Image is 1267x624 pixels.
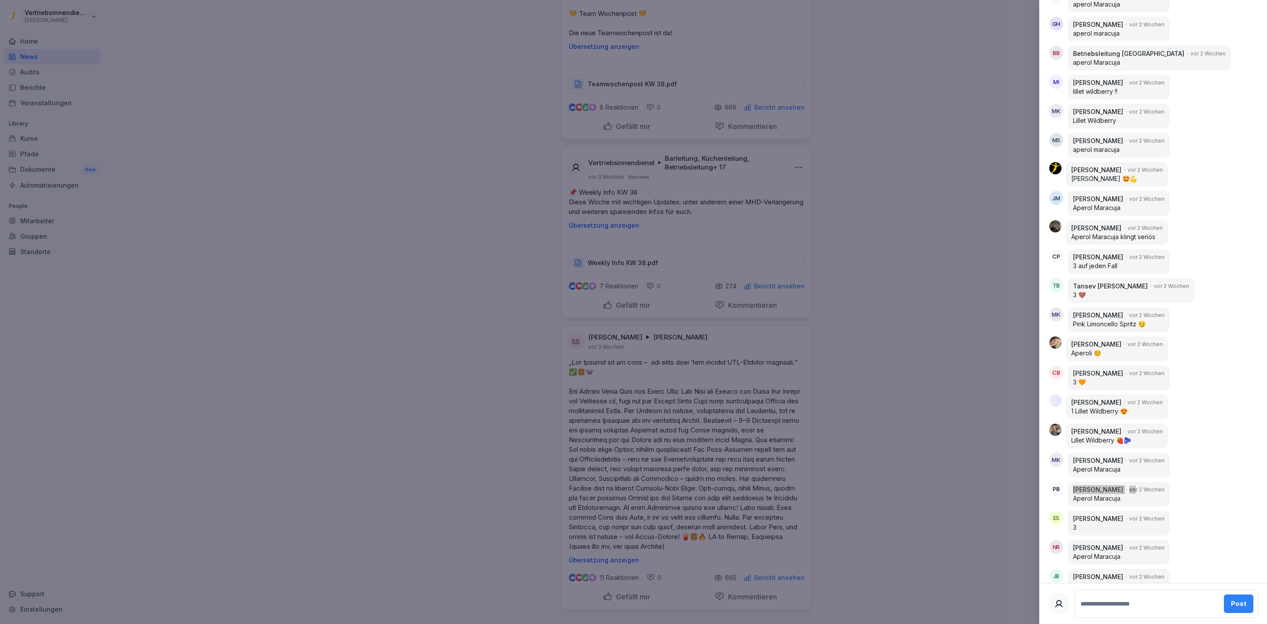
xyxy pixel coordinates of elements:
p: [PERSON_NAME] [1073,78,1123,87]
img: vui07ixklu3irnf740u69nn9.png [1049,424,1062,436]
div: Post [1231,599,1246,609]
img: btczj08uchphfft00l736ods.png [1049,336,1062,349]
p: vor 2 Wochen [1154,282,1189,290]
p: [PERSON_NAME] [1073,195,1123,203]
div: ES [1049,511,1063,525]
p: 3 🤎 [1073,291,1189,299]
p: vor 2 Wochen [1129,253,1164,261]
div: TB [1049,278,1063,292]
p: [PERSON_NAME] [1073,572,1123,581]
p: 1 Lillet Wildberry 😍 [1071,407,1163,416]
img: bb1dm5ik91asdzthgjpp7xgs.png [1049,162,1062,174]
div: MK [1049,104,1063,118]
p: Aperol Maracuja [1073,494,1164,503]
p: [PERSON_NAME] [1073,253,1123,262]
p: vor 2 Wochen [1128,428,1163,436]
p: Lillet Wildberry 🍓🫐 [1071,436,1163,445]
p: Aperol Maracuja [1073,552,1164,561]
p: vor 2 Wochen [1128,340,1163,348]
p: [PERSON_NAME] [1071,427,1121,436]
p: [PERSON_NAME] [1073,543,1123,552]
p: [PERSON_NAME] [1073,456,1123,465]
p: aperol maracuja [1073,29,1164,38]
div: MS [1049,133,1063,147]
p: vor 2 Wochen [1129,457,1164,465]
img: txmsvrwjs1z3gvlrr3gb601l.png [1049,220,1062,233]
p: 3 🧡 [1073,378,1164,387]
p: [PERSON_NAME] [1073,311,1123,320]
div: MK [1049,307,1063,321]
p: vor 2 Wochen [1129,544,1164,552]
div: PB [1049,482,1063,496]
p: vor 2 Wochen [1128,224,1163,232]
p: [PERSON_NAME] [1073,20,1123,29]
p: vor 2 Wochen [1129,137,1164,145]
p: [PERSON_NAME] [1073,514,1123,523]
p: Aperol Maracuja klingt seriös [1071,233,1163,241]
div: CP [1049,249,1063,263]
p: Lillet Wildberry [1073,116,1164,125]
p: lillet wildberry !! [1073,87,1164,96]
p: Aperol Maracuja [1073,203,1164,212]
p: vor 2 Wochen [1128,399,1163,406]
p: 3 auf jeden Fall [1073,262,1164,270]
p: aperol maracuja [1073,145,1164,154]
button: Post [1224,594,1253,613]
p: [PERSON_NAME] [1071,166,1121,174]
p: Pink Limoncello Spritz 😏 [1073,320,1164,329]
p: 3 [1073,523,1164,532]
p: Aperol Maracuja [1073,465,1164,474]
p: vor 2 Wochen [1129,311,1164,319]
p: vor 2 Wochen [1129,486,1164,494]
p: [PERSON_NAME] [1073,107,1123,116]
div: MK [1049,453,1063,467]
p: vor 2 Wochen [1129,515,1164,523]
p: aperol Maracuja [1073,58,1226,67]
p: [PERSON_NAME] [1071,398,1121,407]
p: [PERSON_NAME] [1073,485,1123,494]
p: Betriebsleitung [GEOGRAPHIC_DATA] [1073,49,1184,58]
p: vor 2 Wochen [1190,50,1226,58]
p: vor 2 Wochen [1129,79,1164,87]
img: hbrrdaknzqbv2hiopja4ez1r.png [1049,395,1062,407]
div: BB [1049,46,1063,60]
p: [PERSON_NAME] [1073,137,1123,145]
div: CB [1049,366,1063,380]
div: GH [1049,17,1063,31]
div: MI [1049,75,1063,89]
p: Tansev [PERSON_NAME] [1073,282,1148,291]
div: JB [1049,569,1063,583]
p: vor 2 Wochen [1129,21,1164,29]
p: [PERSON_NAME] [1073,369,1123,378]
div: NR [1049,540,1063,554]
p: vor 2 Wochen [1129,195,1164,203]
p: Lillet Wildberry [1073,581,1164,590]
p: vor 2 Wochen [1129,369,1164,377]
p: [PERSON_NAME] 🤩💪 [1071,174,1163,183]
p: vor 2 Wochen [1129,573,1164,581]
div: JM [1049,191,1063,205]
p: [PERSON_NAME] [1071,224,1121,233]
p: [PERSON_NAME] [1071,340,1121,349]
p: vor 2 Wochen [1129,108,1164,116]
p: Aperoli ☺️ [1071,349,1163,358]
p: vor 2 Wochen [1128,166,1163,174]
